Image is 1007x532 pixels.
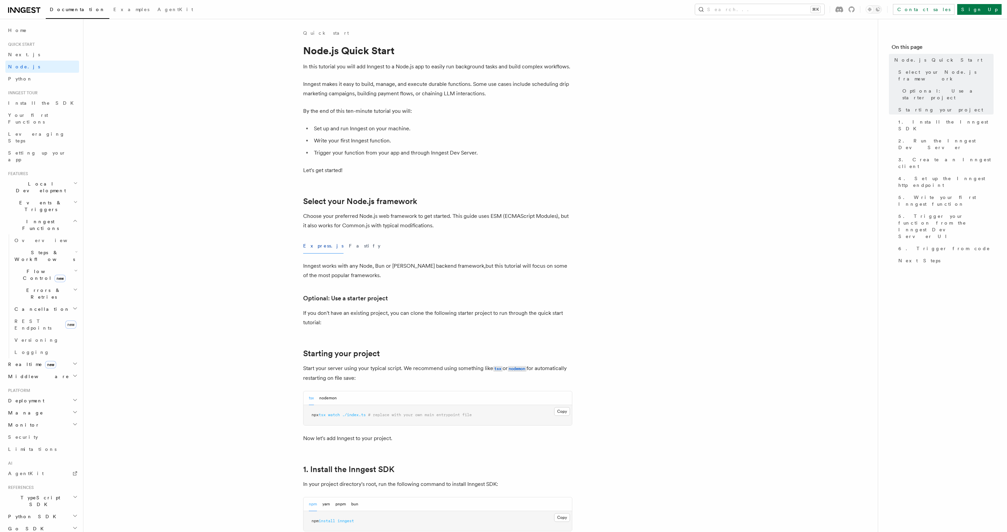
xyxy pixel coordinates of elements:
p: In this tutorial you will add Inngest to a Node.js app to easily run background tasks and build c... [303,62,572,71]
button: Cancellation [12,303,79,315]
span: Node.js [8,64,40,69]
a: Install the SDK [5,97,79,109]
span: Monitor [5,422,40,428]
a: Versioning [12,334,79,346]
button: Monitor [5,419,79,431]
a: Optional: Use a starter project [303,294,388,303]
button: yarn [322,497,330,511]
span: Realtime [5,361,56,368]
a: AgentKit [5,467,79,479]
button: Local Development [5,178,79,197]
li: Trigger your function from your app and through Inngest Dev Server. [312,148,572,158]
a: AgentKit [153,2,197,18]
button: nodemon [319,391,337,405]
a: 2. Run the Inngest Dev Server [896,135,994,154]
span: npm [312,519,319,523]
span: new [55,275,66,282]
span: Leveraging Steps [8,131,65,143]
span: Go SDK [5,525,48,532]
a: Starting your project [896,104,994,116]
span: Local Development [5,180,73,194]
span: # replace with your own main entrypoint file [368,412,472,417]
span: Documentation [50,7,105,12]
button: Express.js [303,238,344,254]
span: Your first Functions [8,112,48,125]
code: nodemon [508,366,527,372]
span: Steps & Workflows [12,249,75,263]
a: 6. Trigger from code [896,242,994,255]
span: Security [8,434,38,440]
a: Next.js [5,48,79,61]
a: nodemon [508,365,527,371]
p: Start your server using your typical script. We recommend using something like or for automatical... [303,364,572,383]
p: Inngest works with any Node, Bun or [PERSON_NAME] backend framework,but this tutorial will focus ... [303,261,572,280]
button: Realtimenew [5,358,79,370]
button: Copy [554,407,570,416]
a: Overview [12,234,79,246]
span: AgentKit [8,471,44,476]
a: tsx [493,365,503,371]
span: install [319,519,335,523]
span: 3. Create an Inngest client [898,156,994,170]
span: ./index.ts [342,412,366,417]
span: 5. Trigger your function from the Inngest Dev Server UI [898,213,994,240]
span: Starting your project [898,106,983,113]
button: tsx [309,391,314,405]
a: Select your Node.js framework [896,66,994,85]
p: In your project directory's root, run the following command to install Inngest SDK: [303,479,572,489]
span: Home [8,27,27,34]
span: new [45,361,56,368]
button: Inngest Functions [5,215,79,234]
code: tsx [493,366,503,372]
a: Python [5,73,79,85]
span: Manage [5,409,43,416]
span: Python SDK [5,513,60,520]
span: Examples [113,7,149,12]
span: Limitations [8,446,57,452]
span: Overview [14,238,84,243]
a: 5. Trigger your function from the Inngest Dev Server UI [896,210,994,242]
a: Setting up your app [5,147,79,166]
li: Set up and run Inngest on your machine. [312,124,572,133]
span: 6. Trigger from code [898,245,990,252]
span: AI [5,461,12,466]
span: watch [328,412,340,417]
a: 1. Install the Inngest SDK [303,465,394,474]
span: Next.js [8,52,40,57]
span: Logging [14,350,49,355]
button: TypeScript SDK [5,492,79,510]
a: Documentation [46,2,109,19]
p: Inngest makes it easy to build, manage, and execute durable functions. Some use cases include sch... [303,79,572,98]
a: Leveraging Steps [5,128,79,147]
button: Copy [554,513,570,522]
p: Now let's add Inngest to your project. [303,434,572,443]
button: Middleware [5,370,79,383]
button: Errors & Retries [12,284,79,303]
span: REST Endpoints [14,319,51,331]
span: Install the SDK [8,100,78,106]
span: AgentKit [157,7,193,12]
span: Optional: Use a starter project [902,88,994,101]
span: 1. Install the Inngest SDK [898,119,994,132]
span: Python [8,76,33,81]
a: Examples [109,2,153,18]
p: If you don't have an existing project, you can clone the following starter project to run through... [303,308,572,327]
span: References [5,485,34,490]
span: Features [5,171,28,176]
h1: Node.js Quick Start [303,44,572,57]
button: Steps & Workflows [12,246,79,265]
button: Flow Controlnew [12,265,79,284]
a: Sign Up [957,4,1002,15]
button: Deployment [5,395,79,407]
span: 2. Run the Inngest Dev Server [898,137,994,151]
span: tsx [319,412,326,417]
span: Cancellation [12,306,70,312]
a: Your first Functions [5,109,79,128]
button: Manage [5,407,79,419]
a: 5. Write your first Inngest function [896,191,994,210]
span: new [65,321,76,329]
span: Versioning [14,337,59,343]
span: Events & Triggers [5,199,73,213]
span: Inngest tour [5,90,38,96]
span: Middleware [5,373,69,380]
